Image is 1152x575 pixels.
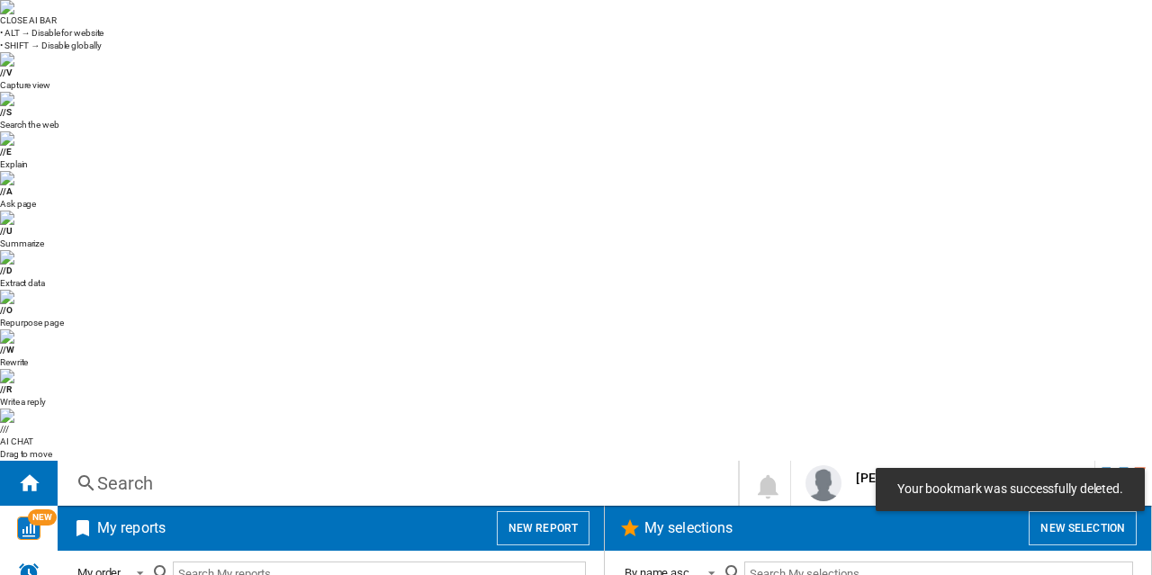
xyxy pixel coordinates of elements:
[740,461,790,506] button: 0 notification
[97,471,691,496] div: Search
[856,469,1055,487] span: [PERSON_NAME] [PERSON_NAME]
[497,511,589,545] button: New report
[1029,511,1137,545] button: New selection
[791,461,1094,506] button: [PERSON_NAME] [PERSON_NAME] MX ELEKTRA
[17,517,40,540] img: wise-card.svg
[805,465,841,501] img: profile.jpg
[94,511,169,545] h2: My reports
[892,481,1129,499] span: Your bookmark was successfully deleted.
[641,511,736,545] h2: My selections
[28,509,57,526] span: NEW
